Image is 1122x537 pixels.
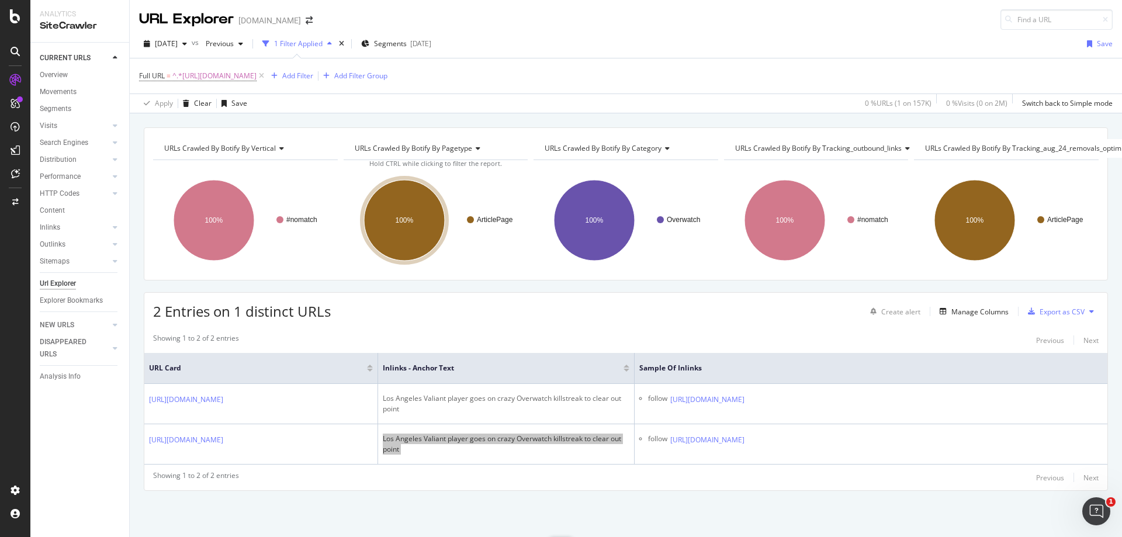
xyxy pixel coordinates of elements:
[238,15,301,26] div: [DOMAIN_NAME]
[40,188,109,200] a: HTTP Codes
[40,52,91,64] div: CURRENT URLS
[40,336,109,361] a: DISAPPEARED URLS
[192,37,201,47] span: vs
[162,139,327,158] h4: URLs Crawled By Botify By vertical
[639,363,1085,373] span: Sample of Inlinks
[1083,333,1099,347] button: Next
[914,169,1099,271] svg: A chart.
[355,143,472,153] span: URLs Crawled By Botify By pagetype
[149,363,364,373] span: URL Card
[40,171,109,183] a: Performance
[40,278,76,290] div: Url Explorer
[1036,333,1064,347] button: Previous
[40,69,68,81] div: Overview
[153,169,338,271] svg: A chart.
[1083,470,1099,484] button: Next
[201,34,248,53] button: Previous
[1106,497,1116,507] span: 1
[40,278,121,290] a: Url Explorer
[1000,9,1113,30] input: Find a URL
[344,169,528,271] svg: A chart.
[1036,335,1064,345] div: Previous
[369,159,502,168] span: Hold CTRL while clicking to filter the report.
[201,39,234,48] span: Previous
[374,39,407,48] span: Segments
[40,205,121,217] a: Content
[318,69,387,83] button: Add Filter Group
[40,295,103,307] div: Explorer Bookmarks
[865,302,920,321] button: Create alert
[153,470,239,484] div: Showing 1 to 2 of 2 entries
[40,137,109,149] a: Search Engines
[40,188,79,200] div: HTTP Codes
[1022,98,1113,108] div: Switch back to Simple mode
[139,34,192,53] button: [DATE]
[865,98,931,108] div: 0 % URLs ( 1 on 157K )
[40,295,121,307] a: Explorer Bookmarks
[966,216,984,224] text: 100%
[735,143,902,153] span: URLs Crawled By Botify By tracking_outbound_links
[881,307,920,317] div: Create alert
[40,255,70,268] div: Sitemaps
[733,139,919,158] h4: URLs Crawled By Botify By tracking_outbound_links
[149,394,223,406] a: [URL][DOMAIN_NAME]
[542,139,708,158] h4: URLs Crawled By Botify By category
[1047,216,1083,224] text: ArticlePage
[139,71,165,81] span: Full URL
[1097,39,1113,48] div: Save
[40,154,109,166] a: Distribution
[40,19,120,33] div: SiteCrawler
[153,302,331,321] span: 2 Entries on 1 distinct URLs
[40,52,109,64] a: CURRENT URLS
[40,154,77,166] div: Distribution
[775,216,794,224] text: 100%
[724,169,909,271] svg: A chart.
[231,98,247,108] div: Save
[40,120,57,132] div: Visits
[477,216,513,224] text: ArticlePage
[383,393,629,414] div: Los Angeles Valiant player goes on crazy Overwatch killstreak to clear out point
[40,205,65,217] div: Content
[1040,307,1085,317] div: Export as CSV
[534,169,718,271] div: A chart.
[306,16,313,25] div: arrow-right-arrow-left
[1017,94,1113,113] button: Switch back to Simple mode
[40,221,60,234] div: Inlinks
[40,9,120,19] div: Analytics
[155,98,173,108] div: Apply
[648,393,667,406] div: follow
[352,139,518,158] h4: URLs Crawled By Botify By pagetype
[40,86,121,98] a: Movements
[217,94,247,113] button: Save
[266,69,313,83] button: Add Filter
[383,363,606,373] span: Inlinks - Anchor Text
[857,216,888,224] text: #nomatch
[40,69,121,81] a: Overview
[164,143,276,153] span: URLs Crawled By Botify By vertical
[383,434,629,455] div: Los Angeles Valiant player goes on crazy Overwatch killstreak to clear out point
[586,216,604,224] text: 100%
[545,143,662,153] span: URLs Crawled By Botify By category
[667,216,700,224] text: Overwatch
[282,71,313,81] div: Add Filter
[1036,470,1064,484] button: Previous
[139,9,234,29] div: URL Explorer
[178,94,212,113] button: Clear
[40,137,88,149] div: Search Engines
[334,71,387,81] div: Add Filter Group
[951,307,1009,317] div: Manage Columns
[935,304,1009,318] button: Manage Columns
[153,333,239,347] div: Showing 1 to 2 of 2 entries
[670,394,744,406] a: [URL][DOMAIN_NAME]
[337,38,347,50] div: times
[1036,473,1064,483] div: Previous
[40,370,121,383] a: Analysis Info
[40,120,109,132] a: Visits
[1082,497,1110,525] iframe: Intercom live chat
[40,238,65,251] div: Outlinks
[1082,34,1113,53] button: Save
[1083,335,1099,345] div: Next
[40,319,74,331] div: NEW URLS
[1083,473,1099,483] div: Next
